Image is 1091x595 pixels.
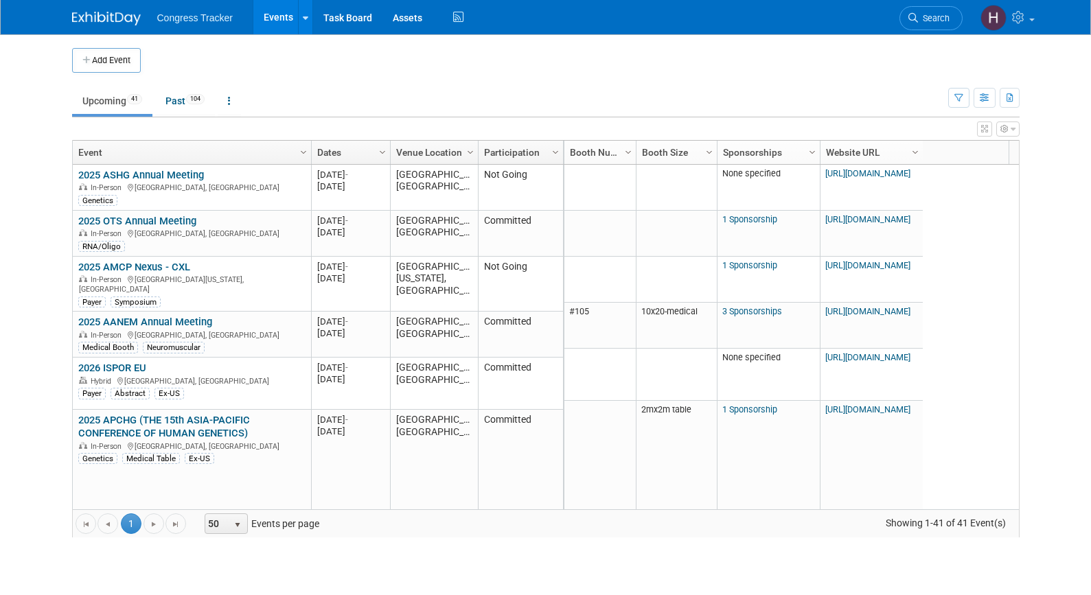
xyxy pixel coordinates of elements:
a: 2025 AANEM Annual Meeting [78,316,212,328]
a: Column Settings [702,141,717,161]
span: 104 [186,94,205,104]
a: Go to the last page [165,513,186,534]
div: Symposium [111,296,161,307]
span: 1 [121,513,141,534]
img: Heather Jones [980,5,1007,31]
img: Hybrid Event [79,377,87,384]
a: Past104 [155,88,215,114]
a: Dates [317,141,381,164]
img: In-Person Event [79,442,87,449]
a: Upcoming41 [72,88,152,114]
div: RNA/Oligo [78,241,125,252]
a: 2025 ASHG Annual Meeting [78,169,204,181]
a: 2026 ISPOR EU [78,362,146,374]
span: Column Settings [623,147,634,158]
td: 10x20-medical [636,303,717,349]
a: Website URL [826,141,914,164]
div: [DATE] [317,261,384,272]
span: - [345,215,348,226]
span: In-Person [91,183,126,192]
a: 2025 OTS Annual Meeting [78,215,196,227]
a: Event [78,141,302,164]
span: In-Person [91,229,126,238]
span: 50 [205,514,229,533]
span: Go to the next page [148,519,159,530]
div: Genetics [78,195,117,206]
span: Showing 1-41 of 41 Event(s) [873,513,1018,533]
a: Column Settings [296,141,311,161]
a: 1 Sponsorship [722,404,777,415]
div: [DATE] [317,226,384,238]
div: Payer [78,388,106,399]
span: Column Settings [465,147,476,158]
td: [GEOGRAPHIC_DATA], [GEOGRAPHIC_DATA] [390,358,478,410]
span: Congress Tracker [157,12,233,23]
span: 41 [127,94,142,104]
img: In-Person Event [79,275,87,282]
span: - [345,362,348,373]
a: [URL][DOMAIN_NAME] [825,214,910,224]
img: ExhibitDay [72,12,141,25]
a: [URL][DOMAIN_NAME] [825,306,910,316]
a: Column Settings [463,141,478,161]
div: [DATE] [317,373,384,385]
a: 2025 AMCP Nexus - CXL [78,261,190,273]
div: Genetics [78,453,117,464]
a: Go to the first page [76,513,96,534]
a: [URL][DOMAIN_NAME] [825,352,910,362]
div: [DATE] [317,362,384,373]
div: [DATE] [317,169,384,180]
td: 2mx2m table [636,401,717,530]
span: Hybrid [91,377,115,386]
a: 1 Sponsorship [722,214,777,224]
a: [URL][DOMAIN_NAME] [825,260,910,270]
a: Venue Location [396,141,469,164]
div: [DATE] [317,316,384,327]
span: - [345,170,348,180]
td: [GEOGRAPHIC_DATA][US_STATE], [GEOGRAPHIC_DATA] [390,257,478,312]
a: Column Settings [805,141,820,161]
td: Committed [478,358,563,410]
span: None specified [722,352,781,362]
div: [GEOGRAPHIC_DATA], [GEOGRAPHIC_DATA] [78,440,305,452]
a: 3 Sponsorships [722,306,782,316]
a: 1 Sponsorship [722,260,777,270]
div: Ex-US [154,388,184,399]
span: select [232,520,243,530]
span: - [345,316,348,327]
td: Not Going [478,257,563,312]
img: In-Person Event [79,331,87,338]
button: Add Event [72,48,141,73]
div: Abstract [111,388,150,399]
td: [GEOGRAPHIC_DATA], [GEOGRAPHIC_DATA] [390,211,478,257]
div: [DATE] [317,272,384,284]
div: [GEOGRAPHIC_DATA][US_STATE], [GEOGRAPHIC_DATA] [78,273,305,294]
a: Search [899,6,963,30]
td: [GEOGRAPHIC_DATA], [GEOGRAPHIC_DATA] [390,410,478,539]
div: [DATE] [317,215,384,226]
a: [URL][DOMAIN_NAME] [825,404,910,415]
span: Column Settings [807,147,818,158]
div: [GEOGRAPHIC_DATA], [GEOGRAPHIC_DATA] [78,375,305,386]
div: [DATE] [317,414,384,425]
a: Column Settings [908,141,923,161]
div: Medical Table [122,453,180,464]
div: [DATE] [317,180,384,192]
div: [DATE] [317,327,384,339]
span: Column Settings [704,147,715,158]
div: [GEOGRAPHIC_DATA], [GEOGRAPHIC_DATA] [78,227,305,239]
span: Search [918,13,950,23]
td: Committed [478,312,563,358]
span: Events per page [187,513,333,534]
a: Column Settings [621,141,636,161]
img: In-Person Event [79,229,87,236]
td: [GEOGRAPHIC_DATA], [GEOGRAPHIC_DATA] [390,312,478,358]
span: Go to the previous page [102,519,113,530]
div: [DATE] [317,425,384,437]
td: Not Going [478,165,563,211]
div: Ex-US [185,453,214,464]
span: Column Settings [910,147,921,158]
a: Sponsorships [723,141,811,164]
div: Payer [78,296,106,307]
span: Column Settings [298,147,309,158]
